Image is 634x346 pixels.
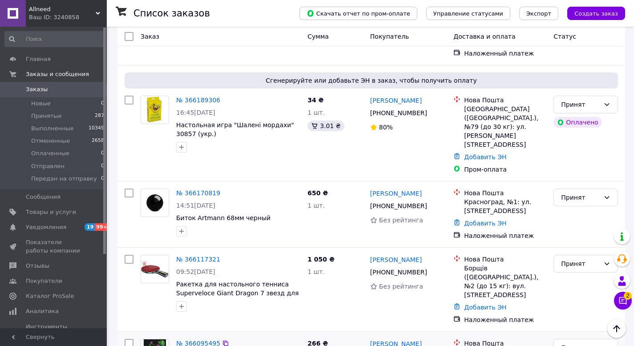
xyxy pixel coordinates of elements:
[176,281,299,306] a: Ракетка для настольного тенниса Superveloce Giant Dragon 7 звезд для опытных игроков
[26,223,66,231] span: Уведомления
[26,323,82,339] span: Инструменты вебмастера и SEO
[464,165,546,174] div: Пром-оплата
[464,304,506,311] a: Добавить ЭН
[561,193,600,202] div: Принят
[176,109,215,116] span: 16:45[DATE]
[307,97,323,104] span: 34 ₴
[307,33,329,40] span: Сумма
[464,315,546,324] div: Наложенный платеж
[29,13,107,21] div: Ваш ID: 3240858
[464,153,506,161] a: Добавить ЭН
[101,100,104,108] span: 0
[307,189,328,197] span: 650 ₴
[307,121,344,131] div: 3.01 ₴
[31,125,74,133] span: Выполненные
[101,149,104,157] span: 0
[31,137,70,145] span: Отмененные
[464,255,546,264] div: Нова Пошта
[31,162,65,170] span: Отправлен
[370,202,427,209] span: [PHONE_NUMBER]
[95,112,104,120] span: 287
[31,149,69,157] span: Оплаченные
[176,268,215,275] span: 09:52[DATE]
[101,162,104,170] span: 0
[4,31,105,47] input: Поиск
[307,256,335,263] span: 1 050 ₴
[553,33,576,40] span: Статус
[85,223,95,231] span: 19
[307,9,410,17] span: Скачать отчет по пром-оплате
[464,220,506,227] a: Добавить ЭН
[307,268,325,275] span: 1 шт.
[307,202,325,209] span: 1 шт.
[519,7,558,20] button: Экспорт
[141,96,169,124] a: Фото товару
[176,202,215,209] span: 14:51[DATE]
[464,105,546,149] div: [GEOGRAPHIC_DATA] ([GEOGRAPHIC_DATA].), №79 (до 30 кг): ул. [PERSON_NAME][STREET_ADDRESS]
[176,189,220,197] a: № 366170819
[141,189,169,217] a: Фото товару
[95,223,109,231] span: 99+
[299,7,417,20] button: Скачать отчет по пром-оплате
[379,283,423,290] span: Без рейтинга
[26,55,51,63] span: Главная
[26,193,61,201] span: Сообщения
[370,109,427,117] span: [PHONE_NUMBER]
[26,238,82,254] span: Показатели работы компании
[561,100,600,109] div: Принят
[426,7,510,20] button: Управление статусами
[307,109,325,116] span: 1 шт.
[464,264,546,299] div: Борщів ([GEOGRAPHIC_DATA].), №2 (до 15 кг): вул. [STREET_ADDRESS]
[128,76,614,85] span: Сгенерируйте или добавьте ЭН в заказ, чтобы получить оплату
[464,197,546,215] div: Красноград, №1: ул. [STREET_ADDRESS]
[141,261,169,277] img: Фото товару
[141,96,169,124] img: Фото товару
[624,292,632,300] span: 2
[26,292,74,300] span: Каталог ProSale
[31,112,62,120] span: Принятые
[614,292,632,310] button: Чат с покупателем2
[26,277,62,285] span: Покупатели
[26,70,89,78] span: Заказы и сообщения
[370,189,422,198] a: [PERSON_NAME]
[464,96,546,105] div: Нова Пошта
[26,307,59,315] span: Аналитика
[464,49,546,58] div: Наложенный платеж
[464,189,546,197] div: Нова Пошта
[526,10,551,17] span: Экспорт
[567,7,625,20] button: Создать заказ
[133,8,210,19] h1: Список заказов
[379,217,423,224] span: Без рейтинга
[26,85,48,93] span: Заказы
[607,319,626,338] button: Наверх
[141,255,169,283] a: Фото товару
[453,33,515,40] span: Доставка и оплата
[31,100,51,108] span: Новые
[574,10,618,17] span: Создать заказ
[89,125,104,133] span: 10349
[176,256,220,263] a: № 366117321
[26,208,76,216] span: Товары и услуги
[92,137,104,145] span: 2658
[370,269,427,276] span: [PHONE_NUMBER]
[433,10,503,17] span: Управление статусами
[31,175,97,183] span: Передан на отправку
[176,97,220,104] a: № 366189306
[464,231,546,240] div: Наложенный платеж
[370,33,409,40] span: Покупатель
[370,255,422,264] a: [PERSON_NAME]
[101,175,104,183] span: 0
[26,262,49,270] span: Отзывы
[561,259,600,269] div: Принят
[29,5,96,13] span: Allneed
[553,117,602,128] div: Оплачено
[370,96,422,105] a: [PERSON_NAME]
[558,9,625,16] a: Создать заказ
[176,214,271,221] a: Биток Artmann 68мм черный
[176,121,294,137] a: Настольная игра "Шалені мордахи" 30857 (укр.)
[141,193,169,213] img: Фото товару
[141,33,159,40] span: Заказ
